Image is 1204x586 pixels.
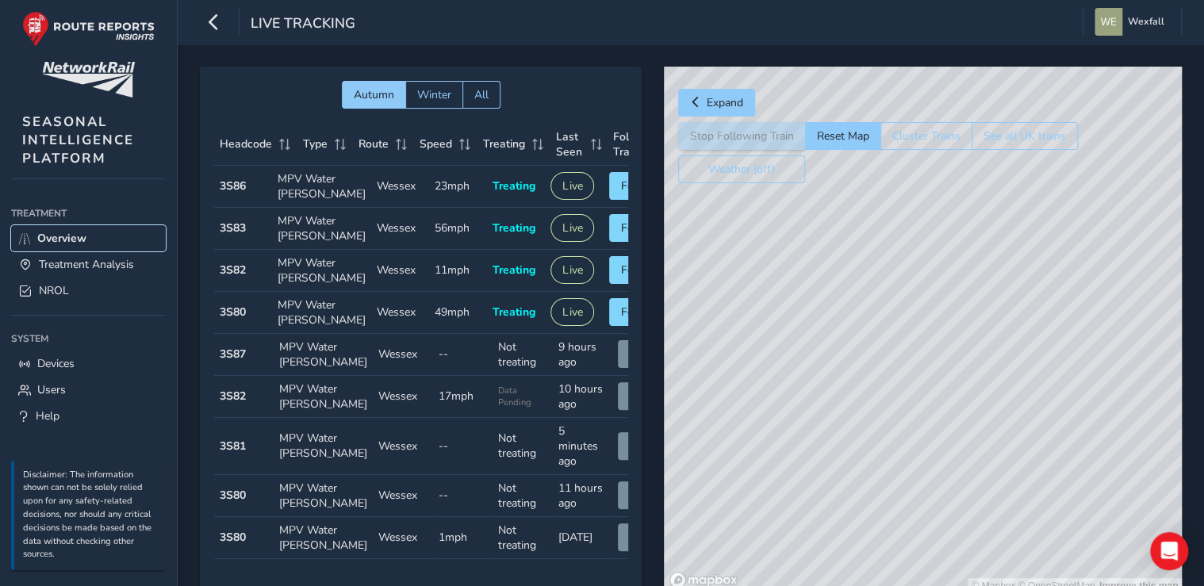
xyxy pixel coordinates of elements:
td: 17mph [433,376,493,418]
td: Wessex [373,376,433,418]
td: Wessex [373,418,433,475]
button: Live [550,172,594,200]
td: 5 minutes ago [553,418,613,475]
span: Treating [493,262,535,278]
span: Type [303,136,328,151]
span: Treating [483,136,525,151]
a: NROL [11,278,166,304]
td: MPV Water [PERSON_NAME] [274,376,373,418]
span: Headcode [220,136,272,151]
td: Wessex [371,292,429,334]
a: Overview [11,225,166,251]
span: Wexfall [1128,8,1164,36]
td: MPV Water [PERSON_NAME] [274,418,373,475]
td: MPV Water [PERSON_NAME] [274,334,373,376]
div: Treatment [11,201,166,225]
span: All [474,87,489,102]
strong: 3S80 [220,304,246,320]
span: Overview [37,231,86,246]
span: Help [36,408,59,423]
button: Reset Map [805,122,880,150]
td: 1mph [433,517,493,559]
button: Follow [609,214,668,242]
span: SEASONAL INTELLIGENCE PLATFORM [22,113,134,167]
img: diamond-layout [1095,8,1122,36]
strong: 3S82 [220,262,246,278]
span: Follow [621,220,656,236]
td: [DATE] [553,517,613,559]
td: Wessex [373,334,433,376]
a: Users [11,377,166,403]
strong: 3S86 [220,178,246,193]
button: Live [550,256,594,284]
img: rr logo [22,11,155,47]
button: View [618,432,667,460]
strong: 3S80 [220,488,246,503]
td: 56mph [429,208,487,250]
div: System [11,327,166,350]
button: Expand [678,89,755,117]
button: Follow [609,256,668,284]
span: Treatment Analysis [39,257,134,272]
img: customer logo [42,62,135,98]
td: Wessex [373,517,433,559]
div: Open Intercom Messenger [1150,532,1188,570]
td: MPV Water [PERSON_NAME] [272,208,371,250]
span: Follow Train [613,129,651,159]
td: 11mph [429,250,487,292]
td: MPV Water [PERSON_NAME] [274,517,373,559]
span: NROL [39,283,69,298]
td: 23mph [429,166,487,208]
span: Autumn [354,87,394,102]
td: 10 hours ago [553,376,613,418]
td: -- [433,334,493,376]
td: Not treating [493,517,553,559]
td: MPV Water [PERSON_NAME] [272,292,371,334]
span: Live Tracking [251,13,355,36]
td: Not treating [493,475,553,517]
strong: 3S81 [220,439,246,454]
td: MPV Water [PERSON_NAME] [274,475,373,517]
a: Help [11,403,166,429]
button: See all UK trains [972,122,1078,150]
td: 9 hours ago [553,334,613,376]
button: Wexfall [1095,8,1170,36]
p: Disclaimer: The information shown can not be solely relied upon for any safety-related decisions,... [23,469,158,562]
td: 49mph [429,292,487,334]
button: Follow [609,172,668,200]
td: Wessex [371,250,429,292]
td: Not treating [493,334,553,376]
button: Cluster Trains [880,122,972,150]
span: Devices [37,356,75,371]
a: Treatment Analysis [11,251,166,278]
td: MPV Water [PERSON_NAME] [272,250,371,292]
button: Winter [405,81,462,109]
td: MPV Water [PERSON_NAME] [272,166,371,208]
button: View [618,340,667,368]
span: Treating [493,220,535,236]
button: Autumn [342,81,405,109]
span: Treating [493,304,535,320]
td: -- [433,418,493,475]
td: Wessex [371,208,429,250]
span: Follow [621,304,656,320]
span: Data Pending [498,385,547,408]
button: Live [550,214,594,242]
td: Wessex [373,475,433,517]
button: Weather (off) [678,155,805,183]
button: View [618,523,667,551]
span: Last Seen [556,129,585,159]
button: View [618,382,667,410]
td: Wessex [371,166,429,208]
button: All [462,81,500,109]
a: Devices [11,350,166,377]
td: Not treating [493,418,553,475]
button: Follow [609,298,668,326]
strong: 3S80 [220,530,246,545]
span: Expand [707,95,743,110]
span: Route [359,136,389,151]
strong: 3S87 [220,347,246,362]
td: -- [433,475,493,517]
span: Winter [417,87,451,102]
button: Live [550,298,594,326]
